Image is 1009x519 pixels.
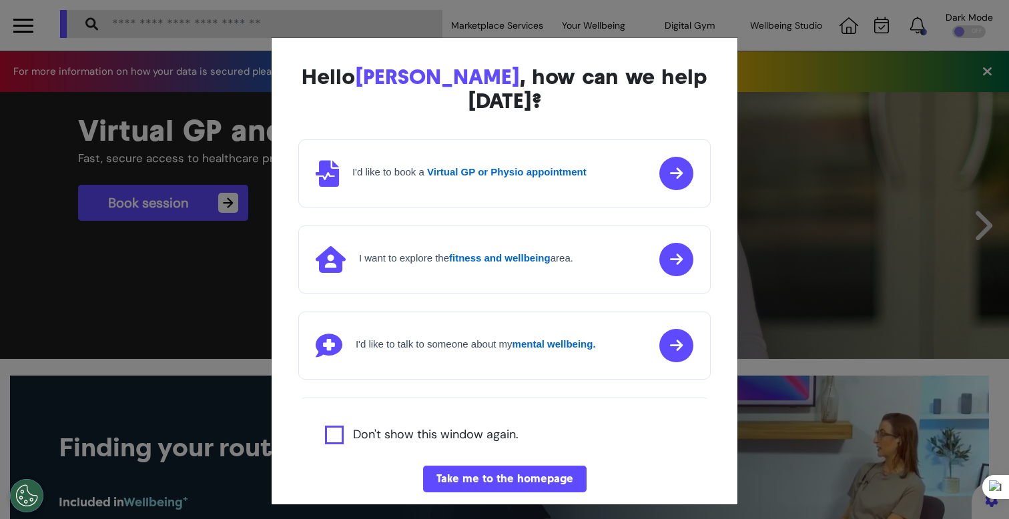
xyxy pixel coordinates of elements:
[325,426,344,444] input: Agree to privacy policy
[352,166,587,178] h4: I'd like to book a
[355,64,520,89] span: [PERSON_NAME]
[298,65,711,113] div: Hello , how can we help [DATE]?
[353,426,519,444] label: Don't show this window again.
[423,466,587,492] button: Take me to the homepage
[356,338,596,350] h4: I'd like to talk to someone about my
[359,252,573,264] h4: I want to explore the area.
[449,252,551,264] strong: fitness and wellbeing
[10,479,43,512] button: Open Preferences
[513,338,596,350] strong: mental wellbeing.
[427,166,587,177] strong: Virtual GP or Physio appointment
